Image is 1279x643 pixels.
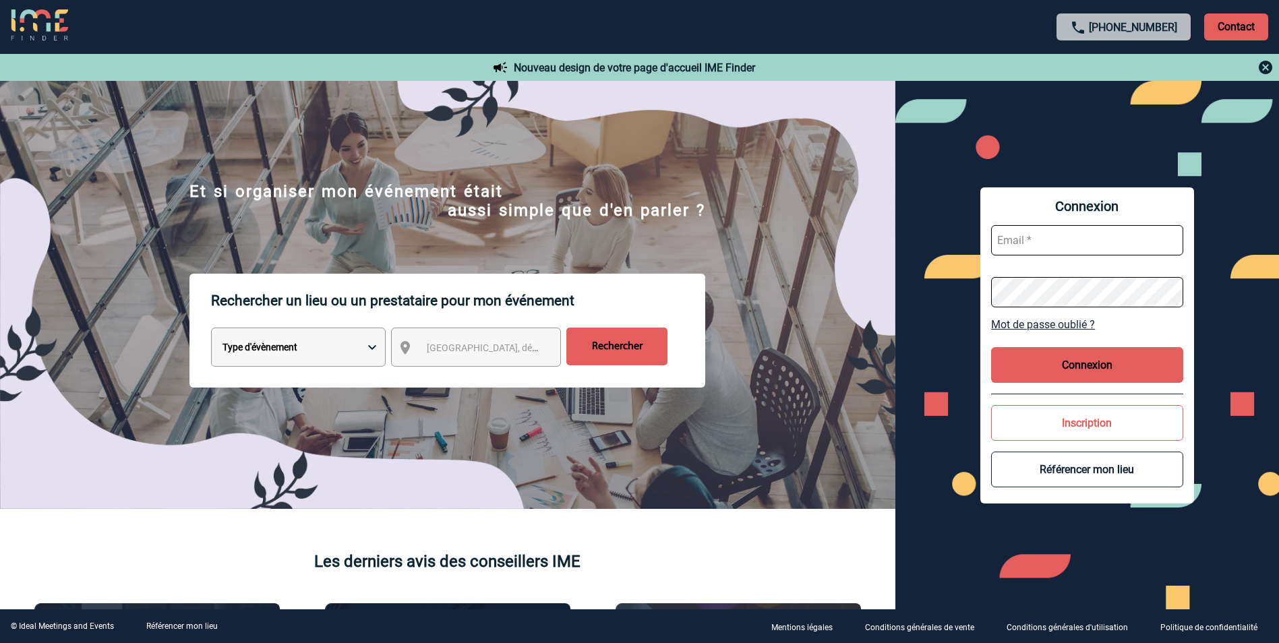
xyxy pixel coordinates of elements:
a: Mot de passe oublié ? [991,318,1183,331]
button: Inscription [991,405,1183,441]
p: Conditions générales d'utilisation [1007,623,1128,632]
span: [GEOGRAPHIC_DATA], département, région... [427,342,614,353]
span: Connexion [991,198,1183,214]
button: Référencer mon lieu [991,452,1183,487]
a: Mentions légales [761,620,854,633]
div: © Ideal Meetings and Events [11,621,114,631]
img: call-24-px.png [1070,20,1086,36]
p: Conditions générales de vente [865,623,974,632]
p: Rechercher un lieu ou un prestataire pour mon événement [211,274,705,328]
p: Mentions légales [771,623,833,632]
input: Rechercher [566,328,667,365]
a: Conditions générales de vente [854,620,996,633]
a: Conditions générales d'utilisation [996,620,1150,633]
a: Politique de confidentialité [1150,620,1279,633]
a: [PHONE_NUMBER] [1089,21,1177,34]
input: Email * [991,225,1183,255]
button: Connexion [991,347,1183,383]
a: Référencer mon lieu [146,621,218,631]
p: Contact [1204,13,1268,40]
p: Politique de confidentialité [1160,623,1257,632]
